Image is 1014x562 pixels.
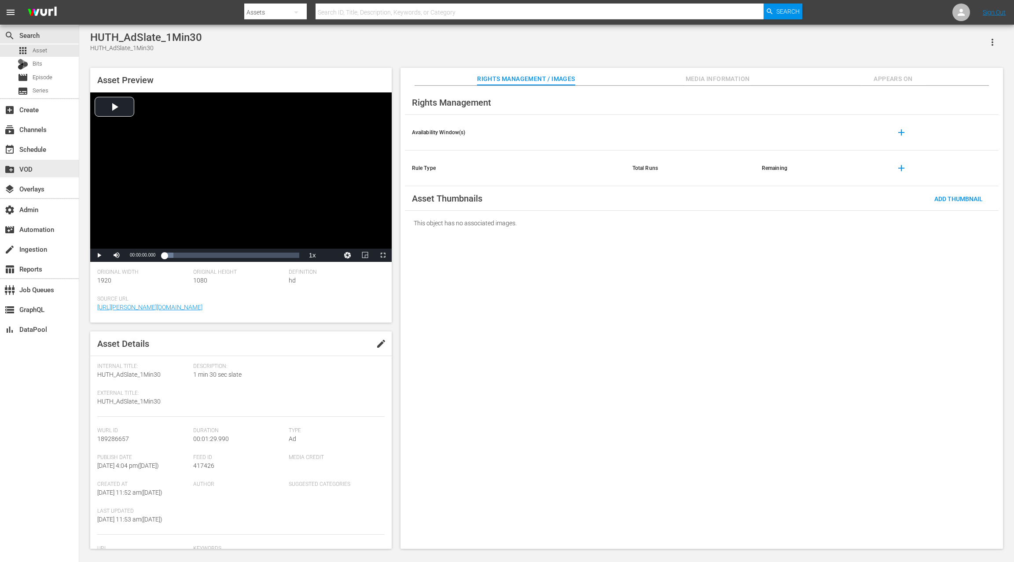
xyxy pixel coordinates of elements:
span: Schedule [4,144,15,155]
span: Bits [33,59,42,68]
button: Play [90,249,108,262]
span: Publish Date [97,454,189,461]
span: 189286657 [97,435,129,442]
span: HUTH_AdSlate_1Min30 [97,371,161,378]
th: Availability Window(s) [405,115,625,151]
span: Description: [193,363,380,370]
button: Mute [108,249,125,262]
span: Duration [193,427,285,434]
span: GraphQL [4,305,15,315]
span: add [896,127,907,138]
button: Jump To Time [339,249,356,262]
button: add [891,122,912,143]
img: ans4CAIJ8jUAAAAAAAAAAAAAAAAAAAAAAAAgQb4GAAAAAAAAAAAAAAAAAAAAAAAAJMjXAAAAAAAAAAAAAAAAAAAAAAAAgAT5G... [21,2,63,23]
span: Episode [33,73,52,82]
th: Rule Type [405,151,625,186]
span: Episode [18,72,28,83]
span: Rights Management [412,97,491,108]
span: Asset [18,45,28,56]
span: Reports [4,264,15,275]
span: DataPool [4,324,15,335]
span: Suggested Categories [289,481,380,488]
span: Wurl Id [97,427,189,434]
div: Bits [18,59,28,70]
span: Definition [289,269,380,276]
span: Original Width [97,269,189,276]
a: [URL][PERSON_NAME][DOMAIN_NAME] [97,304,202,311]
span: Asset [33,46,47,55]
div: This object has no associated images. [405,211,999,235]
span: Overlays [4,184,15,195]
span: Media Credit [289,454,380,461]
span: Source Url [97,296,380,303]
button: add [891,158,912,179]
span: Appears On [860,73,926,84]
span: Keywords [193,545,380,552]
span: Search [4,30,15,41]
span: Automation [4,224,15,235]
span: 1080 [193,277,207,284]
span: 417426 [193,462,214,469]
a: Sign Out [983,9,1006,16]
span: Internal Title: [97,363,189,370]
span: Series [33,86,48,95]
span: hd [289,277,296,284]
span: Created At [97,481,189,488]
span: Job Queues [4,285,15,295]
span: Author [193,481,285,488]
span: menu [5,7,16,18]
span: External Title: [97,390,189,397]
span: edit [376,338,386,349]
th: Remaining [755,151,884,186]
button: Playback Rate [304,249,321,262]
span: 1 min 30 sec slate [193,370,380,379]
button: Fullscreen [374,249,392,262]
span: 00:00:00.000 [130,253,155,257]
span: 1920 [97,277,111,284]
span: Type [289,427,380,434]
span: Original Height [193,269,285,276]
span: [DATE] 4:04 pm ( [DATE] ) [97,462,159,469]
span: Channels [4,125,15,135]
span: VOD [4,164,15,175]
span: Search [776,4,800,19]
span: Asset Details [97,338,149,349]
div: HUTH_AdSlate_1Min30 [90,31,202,44]
span: HUTH_AdSlate_1Min30 [97,398,161,405]
span: Series [18,86,28,96]
button: edit [371,333,392,354]
div: Video Player [90,92,392,262]
span: [DATE] 11:53 am ( [DATE] ) [97,516,162,523]
span: Url [97,545,189,552]
span: Media Information [685,73,751,84]
span: Admin [4,205,15,215]
div: Progress Bar [164,253,299,258]
button: Add Thumbnail [927,191,990,206]
span: Feed ID [193,454,285,461]
span: [DATE] 11:52 am ( [DATE] ) [97,489,162,496]
span: Ad [289,435,296,442]
span: Rights Management / Images [477,73,575,84]
span: Create [4,105,15,115]
th: Total Runs [625,151,755,186]
span: 00:01:29.990 [193,435,229,442]
span: add [896,163,907,173]
div: HUTH_AdSlate_1Min30 [90,44,202,53]
span: Ingestion [4,244,15,255]
span: Last Updated [97,508,189,515]
span: Add Thumbnail [927,195,990,202]
span: Asset Thumbnails [412,193,482,204]
span: Asset Preview [97,75,154,85]
button: Search [764,4,802,19]
button: Picture-in-Picture [356,249,374,262]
